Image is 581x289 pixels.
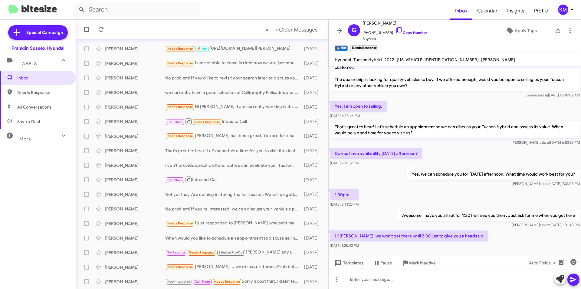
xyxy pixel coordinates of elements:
button: Pause [368,257,397,268]
span: Needs Response [189,250,215,254]
span: said at [540,181,550,186]
button: Mark Inactive [397,257,441,268]
div: [DATE] [301,89,323,96]
a: Inbox [450,2,472,20]
span: Needs Response [167,61,193,65]
span: » [276,26,279,33]
span: Auto Fields [529,257,558,268]
span: Needs Response [167,221,193,225]
div: [DATE] [301,220,323,227]
div: [DATE] [301,162,323,168]
div: [PERSON_NAME] [105,119,165,125]
span: [DATE] 1:28:43 PM [330,243,359,248]
button: Templates [329,257,368,268]
span: Mark Inactive [409,257,436,268]
span: Hyundai [335,57,351,62]
div: KM [558,5,568,15]
span: [US_VEHICLE_IDENTIFICATION_NUMBER] [397,57,479,62]
span: Bitesize Pro-Tip! [218,250,244,254]
div: [PERSON_NAME] [105,104,165,110]
div: [PERSON_NAME] [105,148,165,154]
div: [DATE] [301,206,323,212]
div: [DATE] [301,191,323,197]
span: Call Them [167,178,183,182]
div: [PERSON_NAME] [105,191,165,197]
span: said at [540,140,550,145]
div: [PERSON_NAME] ... we do have interest. Prob better late next week. Considering a 5 or a 9 on 24 m... [165,264,301,271]
div: [PERSON_NAME] [105,60,165,66]
span: [PHONE_NUMBER] [363,27,427,36]
span: Call Them [195,280,210,284]
span: [PERSON_NAME] [481,57,515,62]
button: Apply Tags [490,25,552,36]
div: [PERSON_NAME] [105,133,165,139]
div: I just responded to [PERSON_NAME] who sent me an email. [165,220,301,227]
span: Older Messages [279,26,317,33]
div: [PERSON_NAME] [105,162,165,168]
span: [DATE] 7:17:52 PM [330,161,359,165]
span: Buyback [363,36,427,42]
div: [DATE] [301,75,323,81]
input: Search [73,2,200,17]
p: Hi [PERSON_NAME], we won't get there until 2:30 just to give you a heads up [330,230,488,241]
div: Hi [PERSON_NAME]. I am currently working with someone. Thanks [165,103,301,110]
div: Inbound Call [165,118,301,125]
span: Inbox [17,75,69,81]
span: [DATE] 6:25:46 PM [330,113,360,118]
p: Hi [PERSON_NAME] this is [PERSON_NAME], Sales Manager at [GEOGRAPHIC_DATA] Hyundai. Thanks for be... [330,56,580,91]
span: [PERSON_NAME] [363,19,427,27]
small: 🔥 Hot [335,45,348,51]
a: Special Campaign [8,25,68,40]
span: Needs Response [167,134,193,138]
div: When would you like to schedule an appointment to discuss selling your vehicle? Let me know what ... [165,235,301,241]
span: [PERSON_NAME] [DATE] 6:53:39 PM [511,140,580,145]
div: Franklin Sussex Hyundai [11,45,64,51]
p: That's great to hear! Let's schedule an appointment so we can discuss your Tucson Hybrid and asse... [330,121,580,138]
span: Call Them [167,120,183,124]
span: Apply Tags [515,25,537,36]
button: Previous [262,23,272,36]
span: 2022 [384,57,394,62]
div: [PERSON_NAME] [105,75,165,81]
span: Special Campaign [26,29,63,35]
div: [DATE] [301,133,323,139]
div: Inbound Call [165,176,301,183]
div: [DATE] [301,177,323,183]
span: Sender [DATE] 10:18:02 AM [526,93,580,97]
p: Do you have availability [DATE] afternoon? [330,148,422,159]
span: said at [537,93,548,97]
a: Copy Number [396,30,427,35]
span: All Conversations [17,104,51,110]
div: That’s great to hear! Let’s schedule a time for you to visit the dealership and we can discuss yo... [165,148,301,154]
span: Labels [19,61,37,66]
div: Not yet they Are coming in during the fall season. We will be getting 1 calligraphy 1 sel premium... [165,191,301,197]
div: we currently have a good selection of Calligraphy Palisades and some amazing deals on the 2025 ni... [165,89,301,96]
a: Insights [502,2,529,20]
span: Needs Response [194,120,220,124]
span: G [352,25,356,35]
div: [URL][DOMAIN_NAME][PERSON_NAME] [165,45,301,52]
button: KM [553,5,574,15]
p: Awesome I have you all set for 1:30 I will see you then . Just ask for me when you get here [397,210,580,221]
button: Next [272,23,321,36]
div: No problem! If you’d like to revisit your search later or discuss your vehicle's value, feel free... [165,75,301,81]
div: [PERSON_NAME] [105,206,165,212]
span: Templates [333,257,363,268]
span: Tucson Hybrid [353,57,382,62]
span: Not-Interested [167,280,191,284]
span: Try Pausing [167,250,185,254]
div: [DATE] [301,235,323,241]
a: Calendar [472,2,502,20]
span: Needs Response [167,265,193,269]
a: Profile [529,2,553,20]
div: [PERSON_NAME] has been great. You are fortunate to have her. [165,133,301,139]
p: 1:30pm [330,189,359,200]
span: « [265,26,269,33]
span: Save a Deal [17,119,40,125]
div: [PERSON_NAME] any updates on limited [165,249,301,256]
div: [DATE] [301,264,323,270]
